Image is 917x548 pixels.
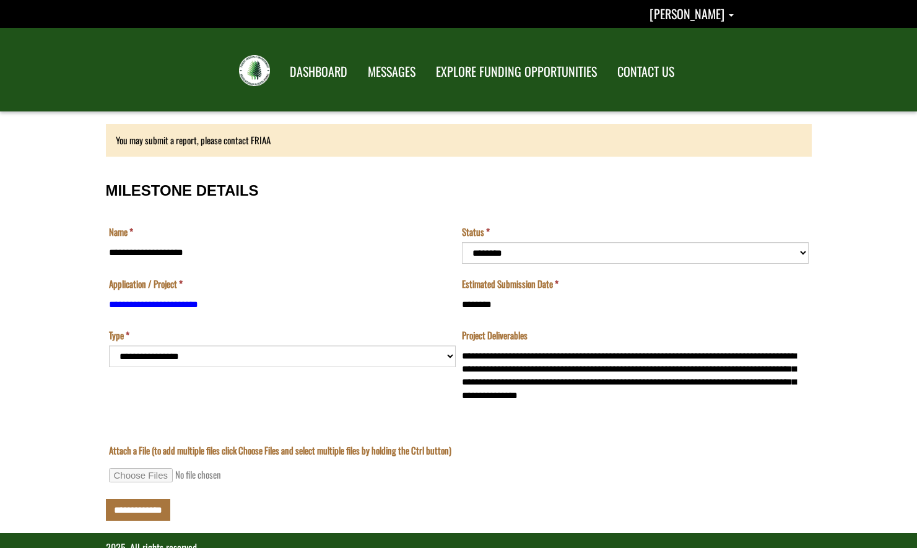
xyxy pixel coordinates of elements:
[462,346,809,406] textarea: Project Deliverables
[462,225,490,238] label: Status
[239,55,270,86] img: FRIAA Submissions Portal
[109,468,277,482] input: Attach a File (to add multiple files click Choose Files and select multiple files by holding the ...
[106,170,812,419] fieldset: MILESTONE DETAILS
[462,277,558,290] label: Estimated Submission Date
[462,329,528,342] label: Project Deliverables
[359,56,425,87] a: MESSAGES
[650,4,734,23] a: Kiera Stewart-Shepherd
[106,124,812,157] div: You may submit a report, please contact FRIAA
[109,294,456,315] input: Application / Project is a required field.
[109,329,129,342] label: Type
[608,56,684,87] a: CONTACT US
[109,444,451,457] label: Attach a File (to add multiple files click Choose Files and select multiple files by holding the ...
[279,53,684,87] nav: Main Navigation
[106,170,812,521] div: Milestone Details
[650,4,724,23] span: [PERSON_NAME]
[109,242,456,264] input: Name
[109,277,183,290] label: Application / Project
[109,225,133,238] label: Name
[427,56,606,87] a: EXPLORE FUNDING OPPORTUNITIES
[106,183,812,199] h3: MILESTONE DETAILS
[280,56,357,87] a: DASHBOARD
